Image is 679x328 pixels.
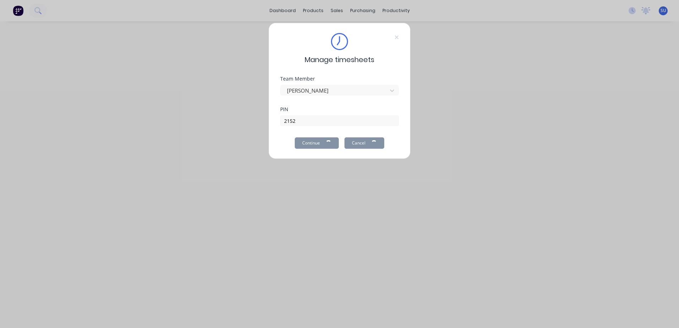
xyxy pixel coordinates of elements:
span: Manage timesheets [305,54,374,65]
div: Team Member [280,76,399,81]
input: Enter PIN [280,115,399,126]
button: Cancel [344,137,384,149]
button: Continue [295,137,339,149]
div: PIN [280,107,399,112]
